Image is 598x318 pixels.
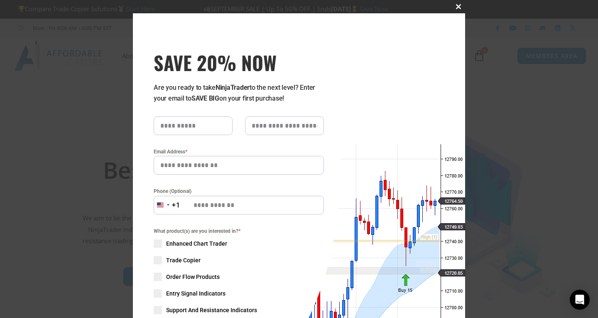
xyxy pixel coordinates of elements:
[166,289,225,298] span: Entry Signal Indicators
[216,84,250,91] strong: NinjaTrader
[154,148,324,156] label: Email Address
[166,256,201,264] span: Trade Copier
[166,273,220,281] span: Order Flow Products
[154,51,324,74] h3: SAVE 20% NOW
[166,306,257,314] span: Support And Resistance Indicators
[166,239,227,248] span: Enhanced Chart Trader
[154,187,324,195] label: Phone (Optional)
[154,227,324,235] span: What product(s) are you interested in?
[570,290,590,310] div: Open Intercom Messenger
[154,289,324,298] label: Entry Signal Indicators
[172,200,180,211] div: +1
[154,256,324,264] label: Trade Copier
[154,239,324,248] label: Enhanced Chart Trader
[154,306,324,314] label: Support And Resistance Indicators
[191,94,219,102] strong: SAVE BIG
[154,82,324,104] p: Are you ready to take to the next level? Enter your email to on your first purchase!
[154,273,324,281] label: Order Flow Products
[154,196,180,214] button: Selected country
